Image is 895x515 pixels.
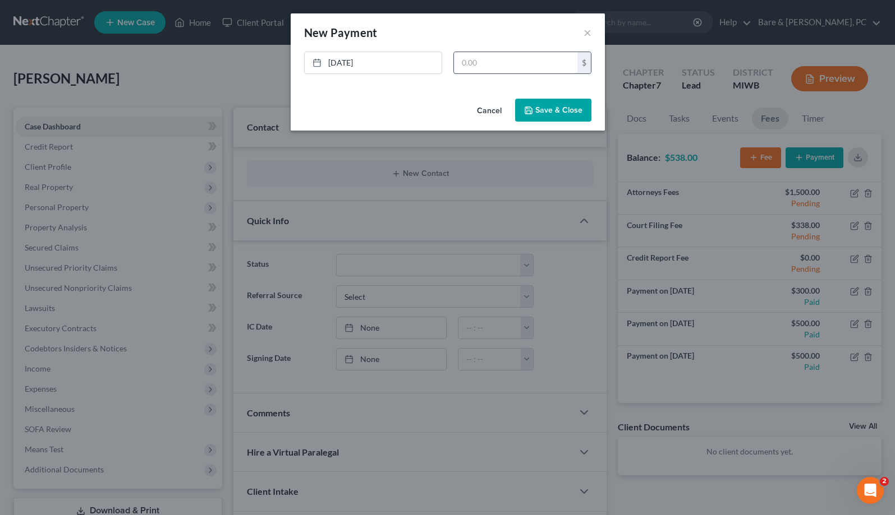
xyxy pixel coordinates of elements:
div: $ [577,52,591,73]
iframe: Intercom live chat [857,477,884,504]
span: 2 [880,477,889,486]
span: New Payment [304,26,378,39]
button: × [584,26,591,39]
button: Save & Close [515,99,591,122]
a: [DATE] [305,52,442,73]
button: Cancel [468,100,511,122]
input: 0.00 [454,52,577,73]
